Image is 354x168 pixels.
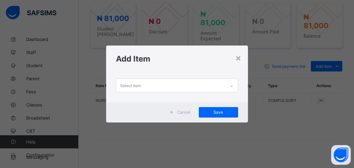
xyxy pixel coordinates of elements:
[331,145,351,165] button: Open asap
[204,110,233,115] span: Save
[177,110,190,115] span: Cancel
[235,52,241,63] div: ×
[116,54,238,64] h1: Add Item
[120,79,141,92] div: Select item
